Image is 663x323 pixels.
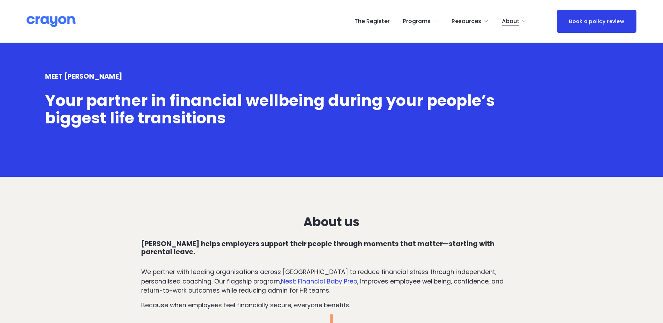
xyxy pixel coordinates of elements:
strong: [PERSON_NAME] helps employers support their people through moments that matter—starting with pare... [141,239,496,257]
a: folder dropdown [502,16,527,27]
img: Crayon [27,15,75,28]
h4: MEET [PERSON_NAME] [45,73,618,81]
span: About [502,16,519,27]
a: folder dropdown [452,16,489,27]
span: Programs [403,16,431,27]
span: Your partner in financial wellbeing during your people’s biggest life transitions [45,89,498,129]
a: Book a policy review [557,10,636,33]
p: Because when employees feel financially secure, everyone benefits. [141,301,522,310]
a: The Register [354,16,390,27]
h3: About us [141,215,522,229]
p: We partner with leading organisations across [GEOGRAPHIC_DATA] to reduce financial stress through... [141,267,522,295]
a: Nest: Financial Baby Prep [281,277,357,286]
span: Resources [452,16,481,27]
a: folder dropdown [403,16,438,27]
